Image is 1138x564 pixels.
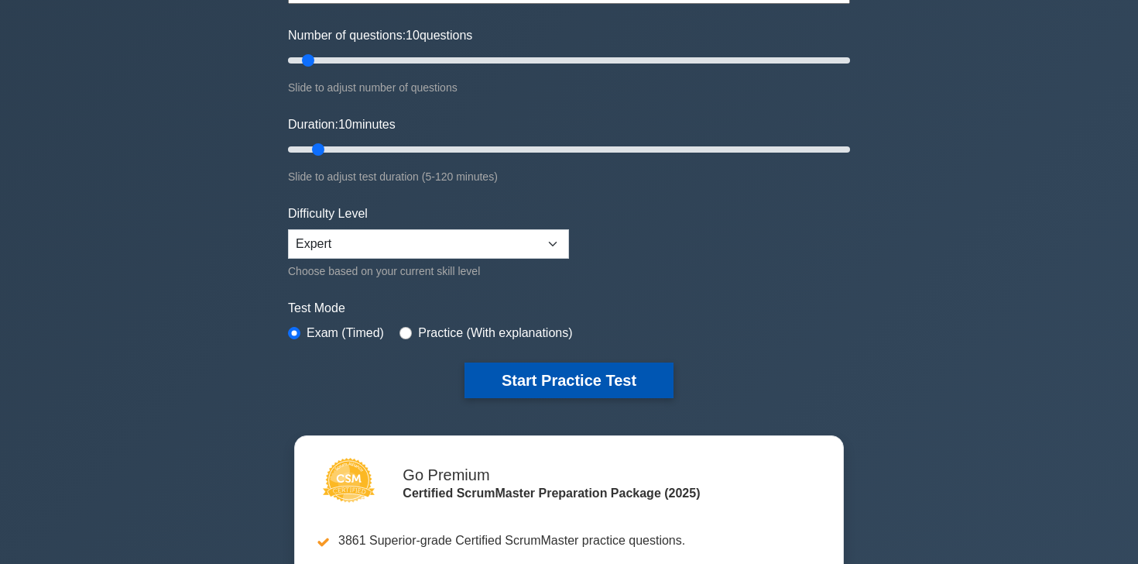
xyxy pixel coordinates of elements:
[288,299,850,318] label: Test Mode
[288,205,368,223] label: Difficulty Level
[464,363,674,398] button: Start Practice Test
[288,78,850,97] div: Slide to adjust number of questions
[338,118,352,131] span: 10
[288,26,472,45] label: Number of questions: questions
[288,167,850,186] div: Slide to adjust test duration (5-120 minutes)
[406,29,420,42] span: 10
[307,324,384,342] label: Exam (Timed)
[288,262,569,280] div: Choose based on your current skill level
[288,115,396,134] label: Duration: minutes
[418,324,572,342] label: Practice (With explanations)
